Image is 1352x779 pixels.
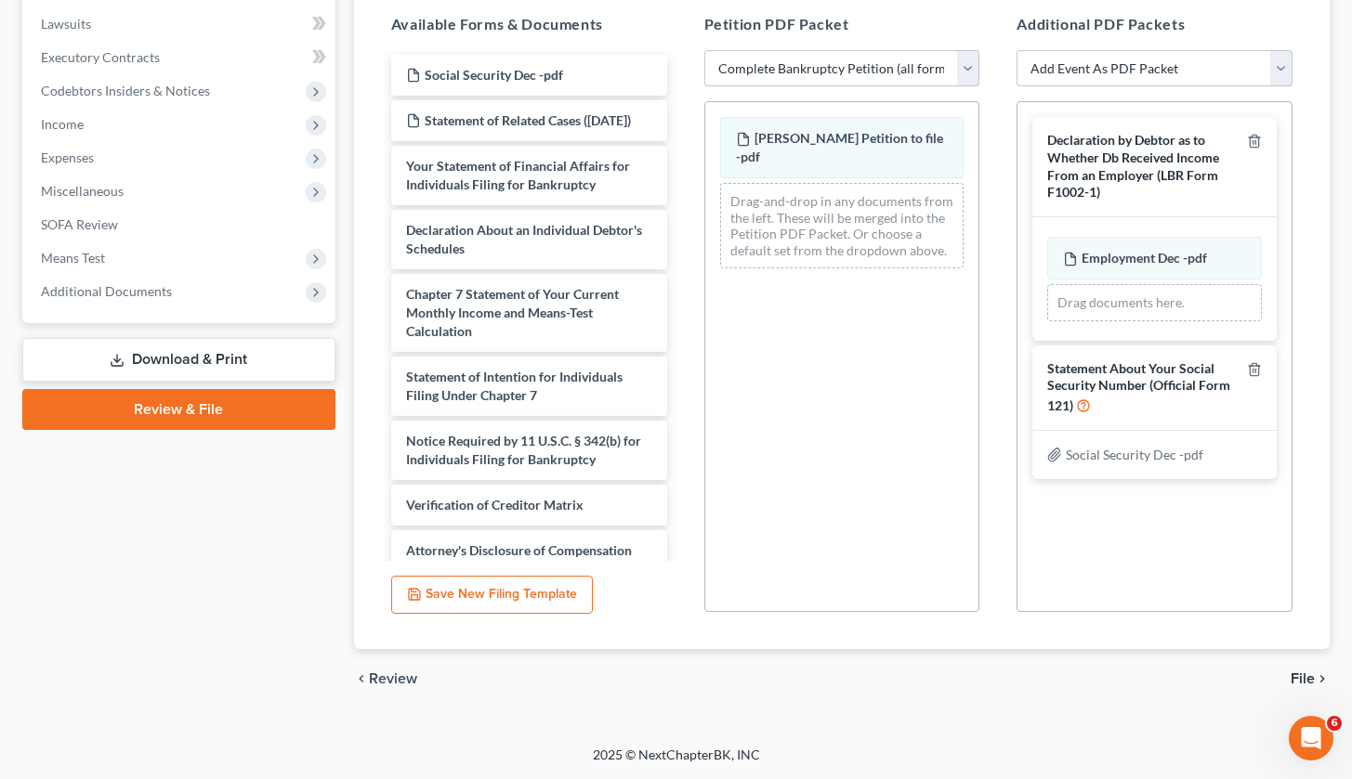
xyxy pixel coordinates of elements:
[41,83,210,98] span: Codebtors Insiders & Notices
[369,671,417,686] span: Review
[1047,284,1262,321] div: Drag documents here.
[406,286,619,339] span: Chapter 7 Statement of Your Current Monthly Income and Means-Test Calculation
[406,369,623,403] span: Statement of Intention for Individuals Filing Under Chapter 7
[1291,671,1315,686] span: File
[22,338,335,382] a: Download & Print
[41,216,118,232] span: SOFA Review
[425,112,631,128] span: Statement of Related Cases ([DATE])
[1047,132,1219,200] span: Declaration by Debtor as to Whether Db Received Income From an Employer (LBR Form F1002-1)
[41,116,84,132] span: Income
[736,130,943,164] span: [PERSON_NAME] Petition to file -pdf
[391,13,667,35] h5: Available Forms & Documents
[41,183,124,199] span: Miscellaneous
[22,389,335,430] a: Review & File
[406,158,630,192] span: Your Statement of Financial Affairs for Individuals Filing for Bankruptcy
[1315,671,1330,686] i: chevron_right
[147,746,1206,779] div: 2025 © NextChapterBK, INC
[41,250,105,266] span: Means Test
[1066,447,1203,462] span: Social Security Dec -pdf
[354,671,436,686] button: chevron_left Review
[41,283,172,299] span: Additional Documents
[26,41,335,74] a: Executory Contracts
[391,576,593,615] button: Save New Filing Template
[1017,13,1293,35] h5: Additional PDF Packets
[406,542,632,558] span: Attorney's Disclosure of Compensation
[720,183,965,268] div: Drag-and-drop in any documents from the left. These will be merged into the Petition PDF Packet. ...
[406,222,642,256] span: Declaration About an Individual Debtor's Schedules
[26,208,335,241] a: SOFA Review
[354,671,369,686] i: chevron_left
[1082,250,1207,266] span: Employment Dec -pdf
[406,497,584,513] span: Verification of Creditor Matrix
[1327,716,1342,731] span: 6
[704,15,849,32] span: Petition PDF Packet
[26,7,335,41] a: Lawsuits
[1047,360,1230,413] span: Statement About Your Social Security Number (Official Form 121)
[41,149,94,165] span: Expenses
[1289,716,1333,760] iframe: Intercom live chat
[41,16,91,32] span: Lawsuits
[425,67,563,83] span: Social Security Dec -pdf
[406,433,641,467] span: Notice Required by 11 U.S.C. § 342(b) for Individuals Filing for Bankruptcy
[41,49,160,65] span: Executory Contracts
